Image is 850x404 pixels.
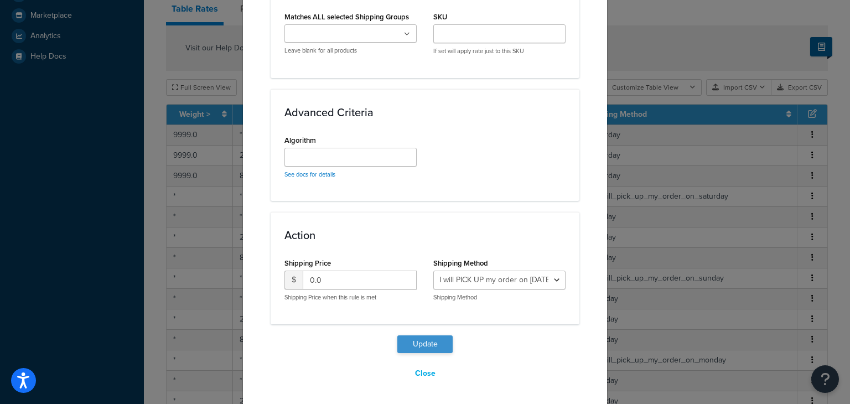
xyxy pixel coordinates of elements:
label: Algorithm [284,136,316,144]
h3: Advanced Criteria [284,106,566,118]
button: Close [408,364,443,383]
a: See docs for details [284,170,335,179]
button: Update [397,335,453,353]
label: Shipping Method [433,259,488,267]
h3: Action [284,229,566,241]
p: Leave blank for all products [284,46,417,55]
span: $ [284,271,303,289]
label: Matches ALL selected Shipping Groups [284,13,409,21]
label: Shipping Price [284,259,331,267]
p: Shipping Price when this rule is met [284,293,417,302]
p: Shipping Method [433,293,566,302]
p: If set will apply rate just to this SKU [433,47,566,55]
label: SKU [433,13,447,21]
